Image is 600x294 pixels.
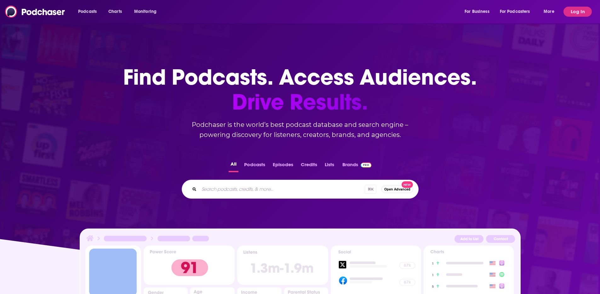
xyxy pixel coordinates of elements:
[182,180,419,199] div: Search podcasts, credits, & more...
[5,6,66,18] img: Podchaser - Follow, Share and Rate Podcasts
[85,234,515,245] img: Podcast Insights Header
[460,7,497,17] button: open menu
[299,160,319,172] button: Credits
[496,7,539,17] button: open menu
[237,246,328,285] img: Podcast Insights Listens
[465,7,489,16] span: For Business
[123,90,477,115] span: Drive Results.
[199,184,365,194] input: Search podcasts, credits, & more...
[104,7,126,17] a: Charts
[342,160,372,172] a: BrandsPodchaser Pro
[174,120,426,140] h2: Podchaser is the world’s best podcast database and search engine – powering discovery for listene...
[130,7,165,17] button: open menu
[144,246,235,285] img: Podcast Insights Power score
[242,160,267,172] button: Podcasts
[229,160,238,172] button: All
[544,7,554,16] span: More
[500,7,530,16] span: For Podcasters
[539,7,562,17] button: open menu
[365,185,376,194] span: ⌘ K
[402,181,413,188] span: New
[123,65,477,115] h1: Find Podcasts. Access Audiences.
[384,188,410,191] span: Open Advanced
[563,7,592,17] button: Log In
[78,7,97,16] span: Podcasts
[134,7,157,16] span: Monitoring
[323,160,336,172] button: Lists
[108,7,122,16] span: Charts
[271,160,295,172] button: Episodes
[381,185,413,193] button: Open AdvancedNew
[74,7,105,17] button: open menu
[361,162,372,167] img: Podchaser Pro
